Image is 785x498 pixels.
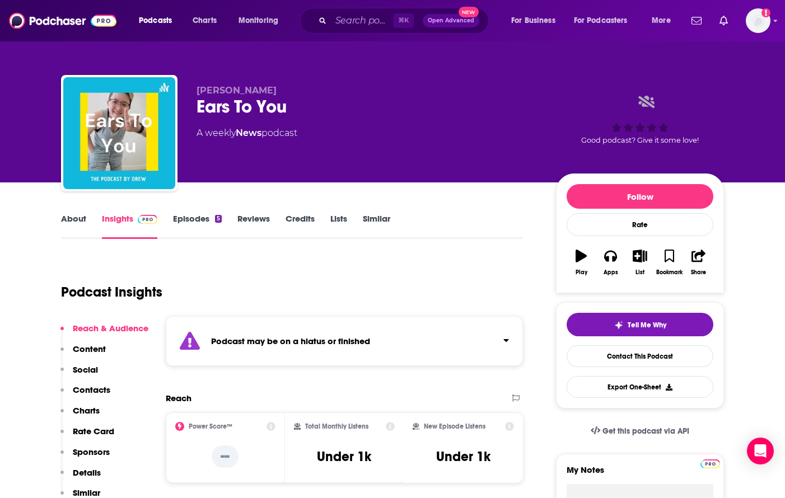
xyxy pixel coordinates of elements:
[305,422,368,430] h2: Total Monthly Listens
[656,269,683,276] div: Bookmark
[215,215,222,223] div: 5
[602,426,689,436] span: Get this podcast via API
[73,487,100,498] p: Similar
[73,323,148,333] p: Reach & Audience
[330,213,347,239] a: Lists
[61,213,86,239] a: About
[393,13,414,28] span: ⌘ K
[567,345,713,367] a: Contact This Podcast
[60,384,110,405] button: Contacts
[614,321,623,330] img: tell me why sparkle
[311,8,499,34] div: Search podcasts, credits, & more...
[9,10,116,31] img: Podchaser - Follow, Share and Rate Podcasts
[700,459,720,468] img: Podchaser Pro
[212,445,239,468] p: --
[423,14,479,27] button: Open AdvancedNew
[60,426,114,447] button: Rate Card
[102,213,157,239] a: InsightsPodchaser Pro
[691,269,706,276] div: Share
[73,447,110,457] p: Sponsors
[503,12,569,30] button: open menu
[747,438,774,464] div: Open Intercom Messenger
[596,242,625,283] button: Apps
[317,448,371,465] h3: Under 1k
[139,13,172,29] span: Podcasts
[628,321,666,330] span: Tell Me Why
[436,448,490,465] h3: Under 1k
[61,284,162,300] h1: Podcast Insights
[567,184,713,209] button: Follow
[459,7,479,17] span: New
[231,12,293,30] button: open menu
[700,458,720,468] a: Pro website
[567,313,713,336] button: tell me why sparkleTell Me Why
[636,269,644,276] div: List
[567,242,596,283] button: Play
[604,269,618,276] div: Apps
[60,405,100,426] button: Charts
[211,336,370,346] strong: Podcast may be on a hiatus or finished
[574,13,628,29] span: For Podcasters
[197,85,277,96] span: [PERSON_NAME]
[331,12,393,30] input: Search podcasts, credits, & more...
[60,447,110,467] button: Sponsors
[197,126,297,140] div: A weekly podcast
[363,213,390,239] a: Similar
[73,364,98,375] p: Social
[131,12,186,30] button: open menu
[746,8,770,33] img: User Profile
[567,12,644,30] button: open menu
[582,417,698,445] a: Get this podcast via API
[73,467,101,478] p: Details
[625,242,655,283] button: List
[173,213,222,239] a: Episodes5
[715,11,732,30] a: Show notifications dropdown
[73,344,106,354] p: Content
[193,13,217,29] span: Charts
[567,376,713,398] button: Export One-Sheet
[237,213,270,239] a: Reviews
[60,467,101,488] button: Details
[567,464,713,484] label: My Notes
[189,422,232,430] h2: Power Score™
[581,136,699,144] span: Good podcast? Give it some love!
[567,213,713,236] div: Rate
[236,128,261,138] a: News
[511,13,555,29] span: For Business
[556,85,724,154] div: Good podcast? Give it some love!
[652,13,671,29] span: More
[138,215,157,224] img: Podchaser Pro
[428,18,474,24] span: Open Advanced
[687,11,706,30] a: Show notifications dropdown
[239,13,278,29] span: Monitoring
[60,344,106,364] button: Content
[166,393,191,403] h2: Reach
[655,242,684,283] button: Bookmark
[73,426,114,436] p: Rate Card
[166,316,523,366] section: Click to expand status details
[73,384,110,395] p: Contacts
[746,8,770,33] span: Logged in as shcarlos
[746,8,770,33] button: Show profile menu
[185,12,223,30] a: Charts
[73,405,100,416] p: Charts
[286,213,315,239] a: Credits
[63,77,175,189] img: Ears To You
[761,8,770,17] svg: Add a profile image
[684,242,713,283] button: Share
[60,364,98,385] button: Social
[576,269,587,276] div: Play
[60,323,148,344] button: Reach & Audience
[424,422,485,430] h2: New Episode Listens
[644,12,685,30] button: open menu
